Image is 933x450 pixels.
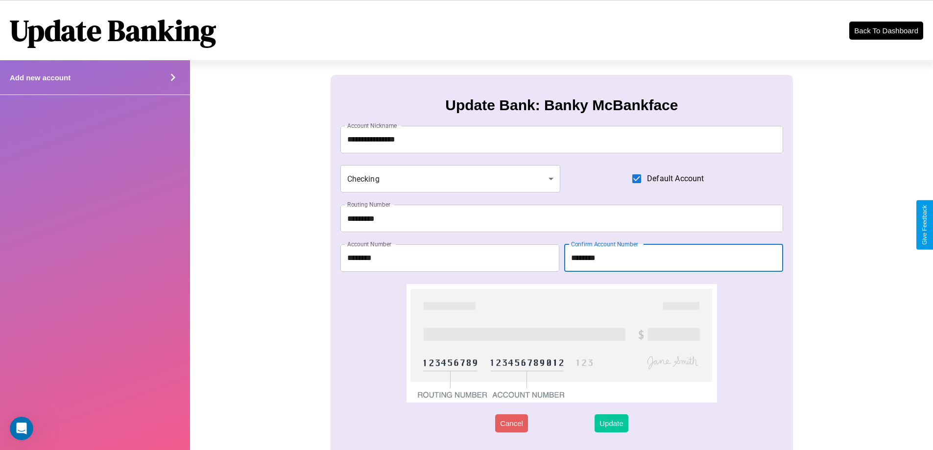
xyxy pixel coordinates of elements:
div: Give Feedback [921,205,928,245]
button: Update [595,414,628,432]
label: Account Nickname [347,121,397,130]
img: check [407,284,717,403]
label: Account Number [347,240,391,248]
h4: Add new account [10,73,71,82]
iframe: Intercom live chat [10,417,33,440]
h1: Update Banking [10,10,216,50]
span: Default Account [647,173,704,185]
label: Confirm Account Number [571,240,638,248]
button: Back To Dashboard [849,22,923,40]
div: Checking [340,165,561,192]
button: Cancel [495,414,528,432]
label: Routing Number [347,200,390,209]
h3: Update Bank: Banky McBankface [445,97,678,114]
